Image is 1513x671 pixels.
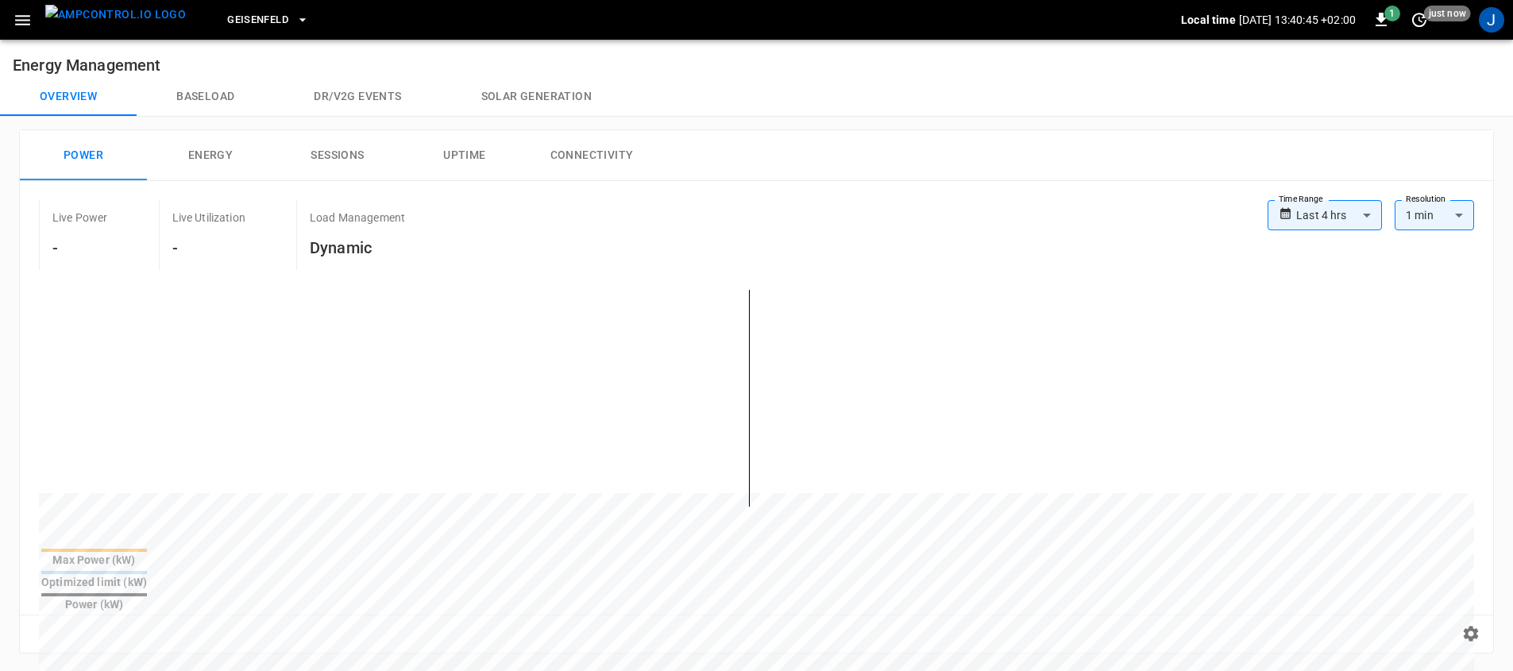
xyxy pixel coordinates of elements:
[310,235,405,260] h6: Dynamic
[1395,200,1474,230] div: 1 min
[147,130,274,181] button: Energy
[45,5,186,25] img: ampcontrol.io logo
[1424,6,1471,21] span: just now
[221,5,315,36] button: Geisenfeld
[274,78,441,116] button: Dr/V2G events
[442,78,631,116] button: Solar generation
[1279,193,1323,206] label: Time Range
[1406,193,1445,206] label: Resolution
[1239,12,1356,28] p: [DATE] 13:40:45 +02:00
[528,130,655,181] button: Connectivity
[172,235,245,260] h6: -
[274,130,401,181] button: Sessions
[1407,7,1432,33] button: set refresh interval
[1181,12,1236,28] p: Local time
[1384,6,1400,21] span: 1
[52,210,108,226] p: Live Power
[401,130,528,181] button: Uptime
[137,78,274,116] button: Baseload
[310,210,405,226] p: Load Management
[1296,200,1382,230] div: Last 4 hrs
[52,235,108,260] h6: -
[227,11,288,29] span: Geisenfeld
[20,130,147,181] button: Power
[1479,7,1504,33] div: profile-icon
[172,210,245,226] p: Live Utilization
